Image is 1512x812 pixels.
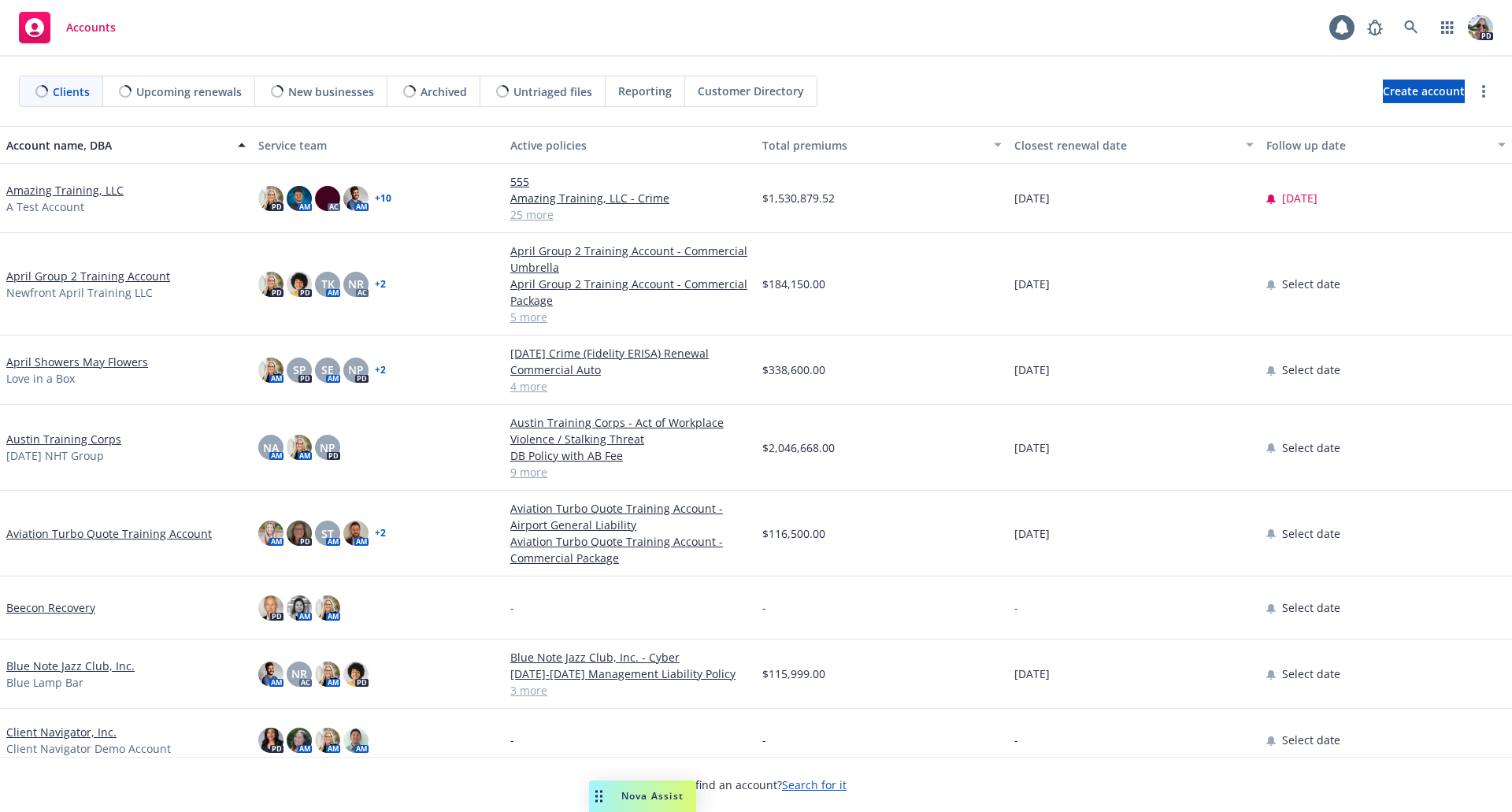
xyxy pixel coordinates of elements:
span: $184,150.00 [762,276,825,292]
span: A Test Account [6,198,84,215]
a: April Group 2 Training Account - Commercial Package [510,276,750,309]
a: Blue Note Jazz Club, Inc. - Cyber [510,649,750,666]
span: TK [321,276,335,292]
span: [DATE] [1014,525,1050,542]
img: photo [315,728,340,753]
span: - [1014,599,1018,616]
img: photo [258,662,283,687]
span: [DATE] [1014,666,1050,682]
a: + 2 [375,528,386,538]
a: 4 more [510,378,750,395]
a: Search for it [782,777,847,792]
a: + 2 [375,280,386,289]
span: Accounts [66,21,116,34]
a: Search [1395,12,1427,43]
img: photo [258,358,283,383]
span: Newfront April Training LLC [6,284,153,301]
span: Select date [1282,439,1340,456]
img: photo [315,186,340,211]
img: photo [287,728,312,753]
a: Create account [1383,80,1465,103]
span: - [762,732,766,748]
img: photo [315,595,340,621]
span: Nova Assist [621,789,684,803]
a: Austin Training Corps - Act of Workplace Violence / Stalking Threat [510,414,750,447]
img: photo [343,728,369,753]
span: [DATE] NHT Group [6,447,104,464]
span: Clients [53,83,90,100]
a: April Group 2 Training Account - Commercial Umbrella [510,243,750,276]
a: April Showers May Flowers [6,354,148,370]
img: photo [287,272,312,297]
a: + 2 [375,365,386,375]
span: Blue Lamp Bar [6,674,83,691]
span: [DATE] [1014,439,1050,456]
img: photo [287,435,312,460]
button: Nova Assist [589,780,696,812]
span: Select date [1282,599,1340,616]
a: 555 [510,173,750,190]
a: DB Policy with AB Fee [510,447,750,464]
span: NP [320,439,335,456]
a: 9 more [510,464,750,480]
span: NP [348,362,364,378]
img: photo [287,521,312,546]
button: Closest renewal date [1008,126,1260,164]
span: Select date [1282,732,1340,748]
span: - [1014,732,1018,748]
img: photo [258,595,283,621]
a: [DATE]-[DATE] Management Liability Policy [510,666,750,682]
span: - [510,599,514,616]
span: NA [263,439,279,456]
span: ST [321,525,334,542]
img: photo [343,521,369,546]
a: Aviation Turbo Quote Training Account - Airport General Liability [510,500,750,533]
a: Accounts [13,6,122,50]
span: [DATE] [1014,276,1050,292]
span: NR [291,666,307,682]
span: Love in a Box [6,370,75,387]
span: Select date [1282,362,1340,378]
img: photo [258,272,283,297]
a: Blue Note Jazz Club, Inc. [6,658,135,674]
a: + 10 [375,194,391,203]
div: Service team [258,137,498,154]
span: $1,530,879.52 [762,190,835,206]
span: Untriaged files [513,83,592,100]
span: $115,999.00 [762,666,825,682]
span: Upcoming renewals [136,83,242,100]
span: [DATE] [1014,362,1050,378]
a: Report a Bug [1359,12,1391,43]
span: Client Navigator Demo Account [6,740,171,757]
span: Reporting [618,83,672,99]
a: Amazing Training, LLC [6,182,124,198]
span: Customer Directory [698,83,804,99]
span: New businesses [288,83,374,100]
span: [DATE] [1014,190,1050,206]
a: 5 more [510,309,750,325]
a: Commercial Auto [510,362,750,378]
span: Select date [1282,525,1340,542]
a: Aviation Turbo Quote Training Account [6,525,212,542]
div: Active policies [510,137,750,154]
img: photo [287,595,312,621]
span: NR [348,276,364,292]
a: more [1474,82,1493,101]
span: - [762,599,766,616]
a: Aviation Turbo Quote Training Account - Commercial Package [510,533,750,566]
img: photo [258,186,283,211]
span: SP [293,362,306,378]
button: Active policies [504,126,756,164]
div: Account name, DBA [6,137,228,154]
button: Follow up date [1260,126,1512,164]
div: Drag to move [589,780,609,812]
span: [DATE] [1282,190,1317,206]
a: Beecon Recovery [6,599,95,616]
span: Create account [1383,76,1465,106]
span: Select date [1282,276,1340,292]
a: Austin Training Corps [6,431,121,447]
